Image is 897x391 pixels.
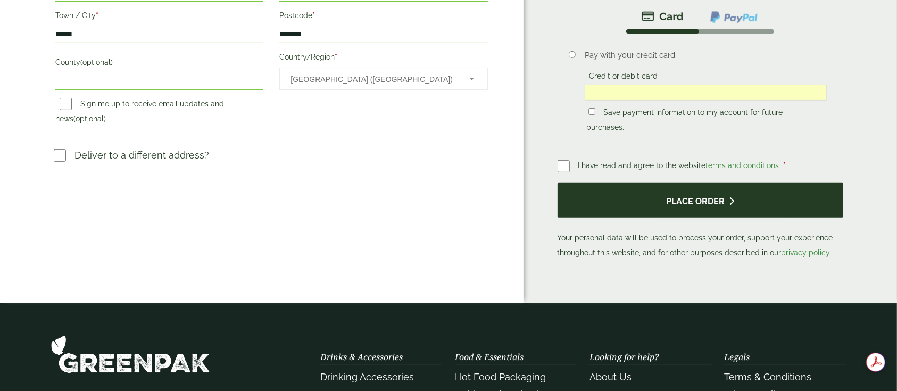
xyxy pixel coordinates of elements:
label: Postcode [279,8,487,26]
abbr: required [312,11,315,20]
a: terms and conditions [706,161,779,170]
abbr: required [96,11,98,20]
span: (optional) [80,58,113,66]
label: Save payment information to my account for future purchases. [586,108,783,135]
button: Place order [558,183,843,218]
span: United Kingdom (UK) [290,68,455,90]
label: Country/Region [279,49,487,68]
span: Country/Region [279,68,487,90]
a: Terms & Conditions [725,371,812,382]
input: Sign me up to receive email updates and news(optional) [60,98,72,110]
abbr: required [784,161,786,170]
iframe: To enrich screen reader interactions, please activate Accessibility in Grammarly extension settings [588,88,824,97]
img: ppcp-gateway.png [709,10,759,24]
a: Drinking Accessories [320,371,414,382]
span: (optional) [73,114,106,123]
span: I have read and agree to the website [578,161,782,170]
a: privacy policy [782,248,830,257]
label: Credit or debit card [585,72,662,84]
p: Pay with your credit card. [585,49,827,61]
img: stripe.png [642,10,684,23]
label: Sign me up to receive email updates and news [55,99,224,126]
abbr: required [335,53,337,61]
p: Deliver to a different address? [74,148,209,162]
a: Hot Food Packaging [455,371,546,382]
img: GreenPak Supplies [51,335,210,374]
a: About Us [589,371,632,382]
label: Town / City [55,8,263,26]
p: Your personal data will be used to process your order, support your experience throughout this we... [558,183,843,260]
label: County [55,55,263,73]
